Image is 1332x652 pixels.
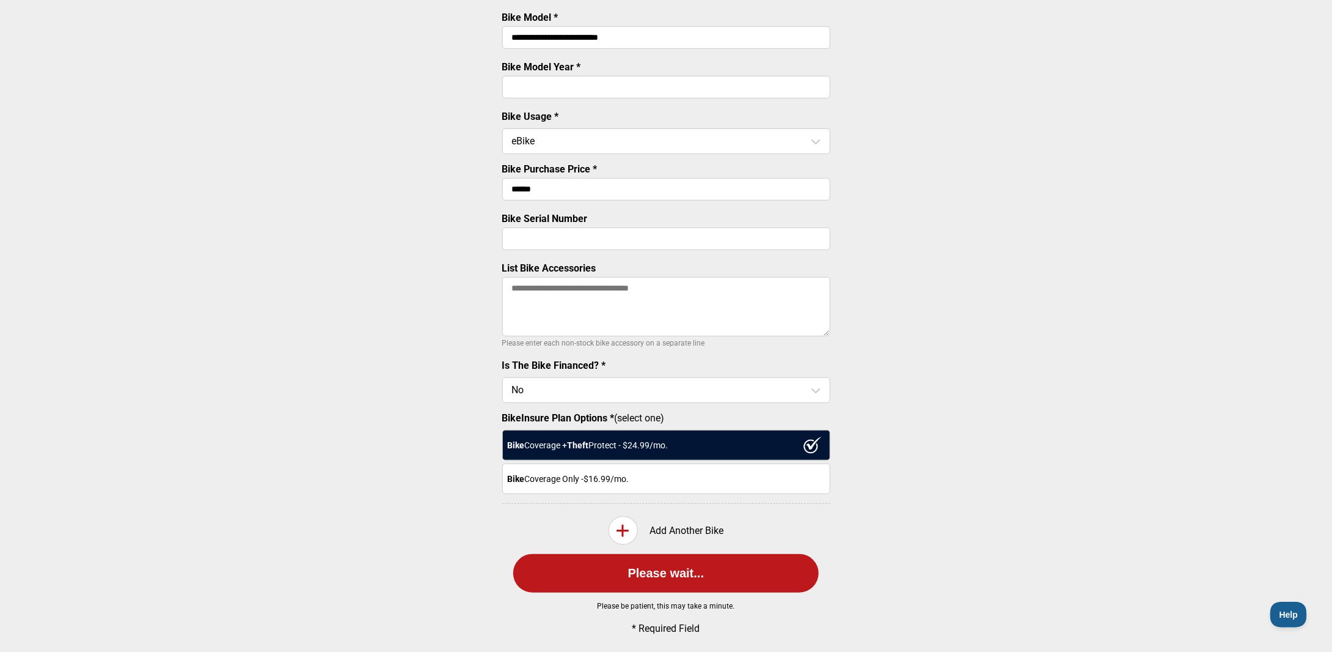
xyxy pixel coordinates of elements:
p: Please enter each non-stock bike accessory on a separate line [502,336,830,350]
iframe: Toggle Customer Support [1270,602,1308,628]
p: Please be patient, this may take a minute. [483,602,849,610]
label: Bike Model Year * [502,61,581,73]
label: Is The Bike Financed? * [502,360,606,371]
p: * Required Field [522,623,810,634]
label: Bike Serial Number [502,213,588,224]
div: Coverage Only - $16.99 /mo. [502,464,830,494]
label: Bike Purchase Price * [502,163,598,175]
strong: BikeInsure Plan Options * [502,412,615,424]
div: Coverage + Protect - $ 24.99 /mo. [502,430,830,461]
strong: Bike [508,474,525,484]
label: Bike Usage * [502,111,559,122]
label: (select one) [502,412,830,424]
img: ux1sgP1Haf775SAghJI38DyDlYP+32lKFAAAAAElFTkSuQmCC [803,437,822,454]
div: Add Another Bike [502,516,830,545]
strong: Bike [508,440,525,450]
label: Bike Model * [502,12,558,23]
strong: Theft [568,440,589,450]
button: Please wait... [513,554,819,593]
label: List Bike Accessories [502,262,596,274]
